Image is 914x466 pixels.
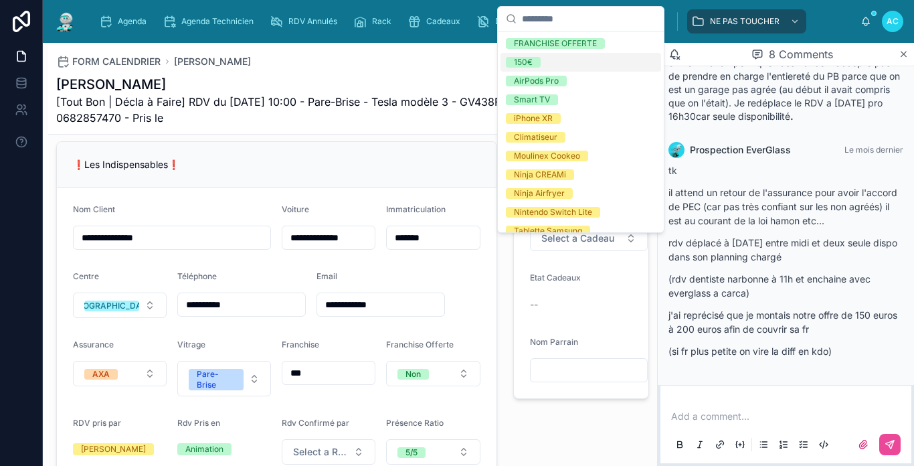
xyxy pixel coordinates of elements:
div: AirPods Pro [514,76,559,86]
button: Select Button [73,293,167,318]
p: j'ai reprécisé que je montais notre offre de 150 euros à 200 euros afin de couvrir sa fr [668,308,903,336]
span: Agenda [118,16,147,27]
p: rdv déplacé à [DATE] entre midi et deux seule dispo dans son planning chargé [668,236,903,264]
div: [GEOGRAPHIC_DATA] [70,301,155,311]
div: Ninja CREAMi [514,169,566,180]
span: Voiture [282,204,309,214]
span: RDV Annulés [288,16,337,27]
span: Téléphone [177,271,217,281]
div: Animation [185,443,223,455]
span: Rack [372,16,391,27]
span: Rdv Pris en [177,418,220,428]
span: Assurance [73,339,114,349]
h1: [PERSON_NAME] [56,75,549,94]
span: Cadeaux [426,16,460,27]
p: il attend un retour de l'assurance pour avoir l'accord de PEC (car pas très confiant sur les non ... [668,185,903,228]
div: Ninja Airfryer [514,188,565,199]
span: Nom Parrain [530,337,578,347]
span: Immatriculation [386,204,446,214]
span: RDV pris par [73,418,121,428]
p: (rdv dentiste narbonne à 11h et enchaine avec everglass a carca) [668,272,903,300]
span: Franchise [282,339,319,349]
span: Prospection EverGlass [690,143,791,157]
img: App logo [54,11,78,32]
button: Select Button [386,361,480,386]
span: Le mois dernier [844,145,903,155]
div: Pare-Brise [197,369,236,390]
span: Centre [73,271,99,281]
div: scrollable content [88,7,860,36]
div: Non [405,369,421,380]
span: -- [530,298,538,311]
span: Email [316,271,337,281]
div: Tablette Samsung [514,226,582,236]
span: ❗Les Indispensables❗ [73,159,179,170]
div: Climatiseur [514,132,557,143]
div: 150€ [514,57,533,68]
a: Dossiers Non Envoyés [472,9,589,33]
span: ef : le mr avait peur que l'assurance n'accepte pas de prendre en charge l'entiereté du PB parce ... [668,57,900,122]
div: 5/5 [405,447,418,458]
div: Nintendo Switch Lite [514,207,592,218]
strong: . [790,110,794,122]
p: (si fr plus petite on vire la diff en kdo) [668,344,903,358]
a: Agenda [95,9,156,33]
span: Vitrage [177,339,205,349]
span: AC [887,16,899,27]
span: Rdv Confirmé par [282,418,349,428]
button: Select Button [530,226,648,251]
span: Franchise Offerte [386,339,454,349]
span: Présence Ratio [386,418,444,428]
a: NE PAS TOUCHER [687,9,806,33]
a: [PERSON_NAME] [174,55,251,68]
span: Etat Cadeaux [530,273,581,283]
span: 8 Comments [769,46,833,62]
button: Select Button [73,361,167,386]
div: Moulinex Cookeo [514,151,580,161]
a: FORM CALENDRIER [56,55,161,68]
span: Agenda Technicien [181,16,254,27]
a: Cadeaux [403,9,470,33]
div: [PERSON_NAME] [81,443,146,455]
a: RDV Annulés [266,9,347,33]
a: Agenda Technicien [159,9,263,33]
button: Select Button [386,439,480,465]
span: Nom Client [73,204,115,214]
button: Select Button [177,361,271,396]
span: FORM CALENDRIER [72,55,161,68]
p: tk [668,163,903,177]
a: Rack [349,9,401,33]
div: iPhone XR [514,113,553,124]
span: [Tout Bon | Décla à Faire] RDV du [DATE] 10:00 - Pare-Brise - Tesla modèle 3 - GV438FJ - AXA - 06... [56,94,549,126]
div: AXA [92,369,110,380]
span: Dossiers Non Envoyés [495,16,579,27]
div: Suggestions [498,31,664,232]
button: Select Button [282,439,375,465]
div: FRANCHISE OFFERTE [514,38,597,49]
span: NE PAS TOUCHER [710,16,780,27]
span: Select a Rdv Confirmé par [293,445,348,459]
div: Smart TV [514,94,550,105]
span: Select a Cadeau [541,232,614,245]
